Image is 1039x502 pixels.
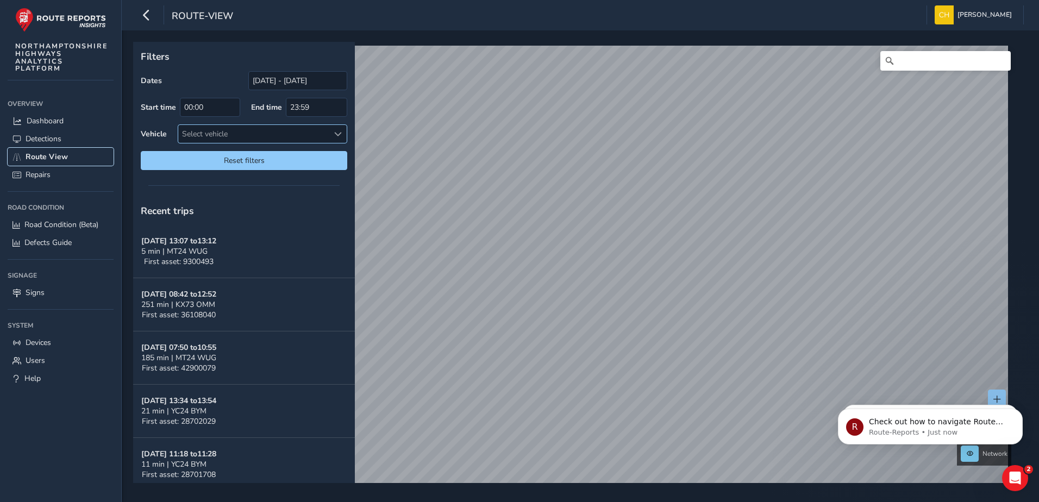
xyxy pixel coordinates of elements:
[26,170,51,180] span: Repairs
[26,134,61,144] span: Detections
[149,155,339,166] span: Reset filters
[141,342,216,353] strong: [DATE] 07:50 to 10:55
[172,9,233,24] span: route-view
[141,289,216,299] strong: [DATE] 08:42 to 12:52
[178,125,329,143] div: Select vehicle
[141,102,176,112] label: Start time
[142,416,216,426] span: First asset: 28702029
[141,449,216,459] strong: [DATE] 11:18 to 11:28
[8,369,114,387] a: Help
[8,216,114,234] a: Road Condition (Beta)
[26,337,51,348] span: Devices
[24,237,72,248] span: Defects Guide
[142,310,216,320] span: First asset: 36108040
[8,199,114,216] div: Road Condition
[15,8,106,32] img: rr logo
[8,96,114,112] div: Overview
[8,334,114,352] a: Devices
[251,102,282,112] label: End time
[24,373,41,384] span: Help
[8,130,114,148] a: Detections
[8,317,114,334] div: System
[137,46,1008,495] canvas: Map
[142,363,216,373] span: First asset: 42900079
[141,204,194,217] span: Recent trips
[141,49,347,64] p: Filters
[133,225,355,278] button: [DATE] 13:07 to13:125 min | MT24 WUGFirst asset: 9300493
[822,386,1039,462] iframe: Intercom notifications message
[1002,465,1028,491] iframe: Intercom live chat
[8,284,114,302] a: Signs
[141,236,216,246] strong: [DATE] 13:07 to 13:12
[935,5,1016,24] button: [PERSON_NAME]
[15,42,108,72] span: NORTHAMPTONSHIRE HIGHWAYS ANALYTICS PLATFORM
[133,278,355,331] button: [DATE] 08:42 to12:52251 min | KX73 OMMFirst asset: 36108040
[26,355,45,366] span: Users
[133,331,355,385] button: [DATE] 07:50 to10:55185 min | MT24 WUGFirst asset: 42900079
[26,152,68,162] span: Route View
[8,148,114,166] a: Route View
[8,166,114,184] a: Repairs
[133,385,355,438] button: [DATE] 13:34 to13:5421 min | YC24 BYMFirst asset: 28702029
[8,352,114,369] a: Users
[957,5,1012,24] span: [PERSON_NAME]
[141,396,216,406] strong: [DATE] 13:34 to 13:54
[27,116,64,126] span: Dashboard
[141,151,347,170] button: Reset filters
[26,287,45,298] span: Signs
[8,112,114,130] a: Dashboard
[141,406,206,416] span: 21 min | YC24 BYM
[133,438,355,491] button: [DATE] 11:18 to11:2811 min | YC24 BYMFirst asset: 28701708
[24,219,98,230] span: Road Condition (Beta)
[141,459,206,469] span: 11 min | YC24 BYM
[141,129,167,139] label: Vehicle
[141,246,208,256] span: 5 min | MT24 WUG
[880,51,1011,71] input: Search
[1024,465,1033,474] span: 2
[144,256,214,267] span: First asset: 9300493
[141,299,215,310] span: 251 min | KX73 OMM
[8,267,114,284] div: Signage
[141,353,216,363] span: 185 min | MT24 WUG
[8,234,114,252] a: Defects Guide
[142,469,216,480] span: First asset: 28701708
[935,5,954,24] img: diamond-layout
[141,76,162,86] label: Dates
